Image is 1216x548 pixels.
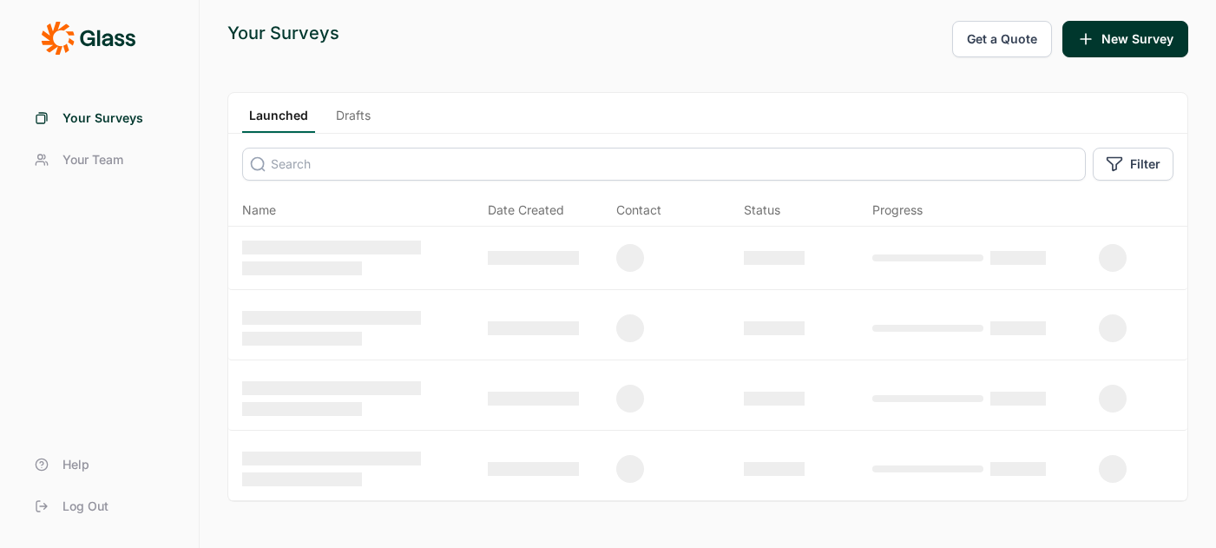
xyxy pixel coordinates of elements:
span: Log Out [62,498,108,515]
span: Filter [1130,155,1160,173]
span: Your Team [62,151,123,168]
span: Your Surveys [62,109,143,127]
a: Drafts [329,107,378,133]
a: Launched [242,107,315,133]
div: Progress [872,201,923,219]
button: Filter [1093,148,1173,181]
div: Contact [616,201,661,219]
span: Date Created [488,201,564,219]
div: Your Surveys [227,21,339,45]
div: Status [744,201,780,219]
span: Help [62,456,89,473]
span: Name [242,201,276,219]
button: New Survey [1062,21,1188,57]
input: Search [242,148,1086,181]
button: Get a Quote [952,21,1052,57]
